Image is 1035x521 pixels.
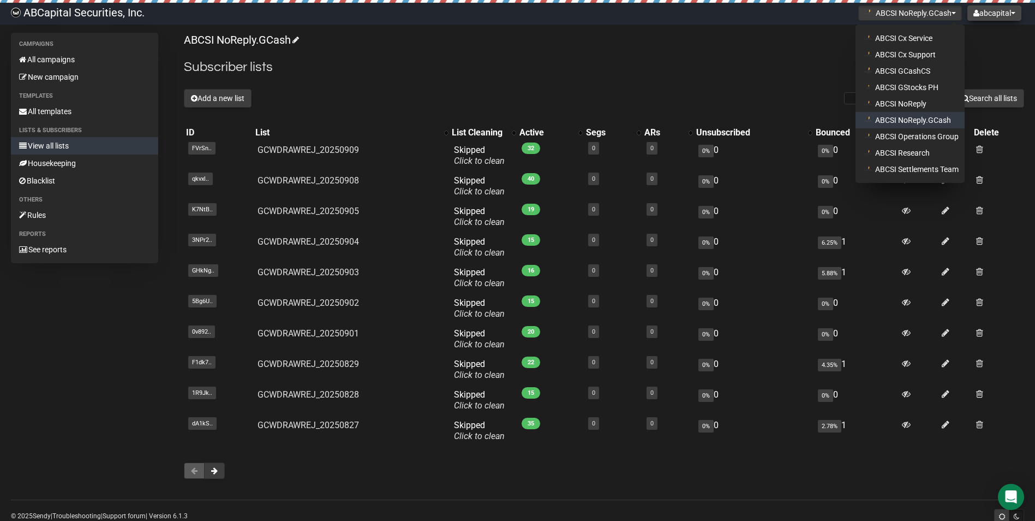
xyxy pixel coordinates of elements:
[11,51,158,68] a: All campaigns
[816,127,887,138] div: Bounced
[11,193,158,206] li: Others
[522,418,540,429] span: 35
[454,175,505,197] span: Skipped
[650,420,654,427] a: 0
[644,127,683,138] div: ARs
[592,206,595,213] a: 0
[698,298,714,310] span: 0%
[698,328,714,341] span: 0%
[650,389,654,396] a: 0
[454,298,505,319] span: Skipped
[967,5,1021,21] button: abcapital
[454,339,505,350] a: Click to clean
[188,234,216,246] span: 3NPr2..
[253,125,450,140] th: List: No sort applied, activate to apply an ascending sort
[188,203,217,216] span: K7NtB..
[698,175,714,188] span: 0%
[642,125,693,140] th: ARs: No sort applied, activate to apply an ascending sort
[11,228,158,241] li: Reports
[698,389,714,402] span: 0%
[813,416,898,446] td: 1
[184,89,252,108] button: Add a new list
[517,125,584,140] th: Active: No sort applied, activate to apply an ascending sort
[813,232,898,263] td: 1
[698,267,714,280] span: 0%
[522,265,540,276] span: 16
[11,68,158,86] a: New campaign
[855,96,965,112] a: ABCSI NoReply
[258,328,359,339] a: GCWDRAWREJ_20250901
[522,326,540,338] span: 20
[972,125,1024,140] th: Delete: No sort applied, sorting is disabled
[864,66,872,75] img: 2.png
[813,171,898,202] td: 0
[813,125,898,140] th: Bounced: No sort applied, activate to apply an ascending sort
[11,155,158,172] a: Housekeeping
[694,202,813,232] td: 0
[592,145,595,152] a: 0
[818,267,841,280] span: 5.88%
[864,8,873,17] img: 3.png
[454,236,505,258] span: Skipped
[522,204,540,215] span: 19
[698,236,714,249] span: 0%
[454,328,505,350] span: Skipped
[184,57,1024,77] h2: Subscriber lists
[694,140,813,171] td: 0
[188,387,216,399] span: 1R9Jk..
[11,38,158,51] li: Campaigns
[592,236,595,244] a: 0
[818,145,833,157] span: 0%
[650,267,654,274] a: 0
[818,328,833,341] span: 0%
[650,298,654,305] a: 0
[818,236,841,249] span: 6.25%
[864,50,872,58] img: favicons
[818,175,833,188] span: 0%
[188,295,217,307] span: 5Bg6U..
[955,89,1024,108] button: Search all lists
[698,420,714,433] span: 0%
[11,124,158,137] li: Lists & subscribers
[258,298,359,308] a: GCWDRAWREJ_20250902
[694,232,813,263] td: 0
[454,247,505,258] a: Click to clean
[11,206,158,224] a: Rules
[454,359,505,380] span: Skipped
[855,112,965,128] a: ABCSI NoReply.GCash
[650,206,654,213] a: 0
[864,148,872,157] img: favicons
[11,8,21,17] img: 0909a262a49e84aed692647fa7ec25d0
[454,420,505,441] span: Skipped
[974,127,1022,138] div: Delete
[258,206,359,216] a: GCWDRAWREJ_20250905
[522,143,540,154] span: 32
[11,241,158,258] a: See reports
[650,236,654,244] a: 0
[188,356,216,369] span: F1dk7..
[813,385,898,416] td: 0
[454,431,505,441] a: Click to clean
[864,115,872,124] img: 3.png
[864,82,872,91] img: 1.png
[450,125,517,140] th: List Cleaning: No sort applied, activate to apply an ascending sort
[188,142,216,155] span: FVrSn..
[255,127,439,138] div: List
[855,128,965,145] a: ABCSI Operations Group
[855,161,965,177] a: ABCSI Settlements Team
[11,172,158,190] a: Blacklist
[454,267,505,288] span: Skipped
[184,33,297,46] a: ABCSI NoReply.GCash
[813,293,898,324] td: 0
[103,512,146,520] a: Support forum
[11,137,158,155] a: View all lists
[813,354,898,385] td: 1
[813,202,898,232] td: 0
[258,145,359,155] a: GCWDRAWREJ_20250909
[522,295,540,307] span: 15
[813,263,898,293] td: 1
[694,354,813,385] td: 0
[454,186,505,197] a: Click to clean
[694,171,813,202] td: 0
[258,389,359,400] a: GCWDRAWREJ_20250828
